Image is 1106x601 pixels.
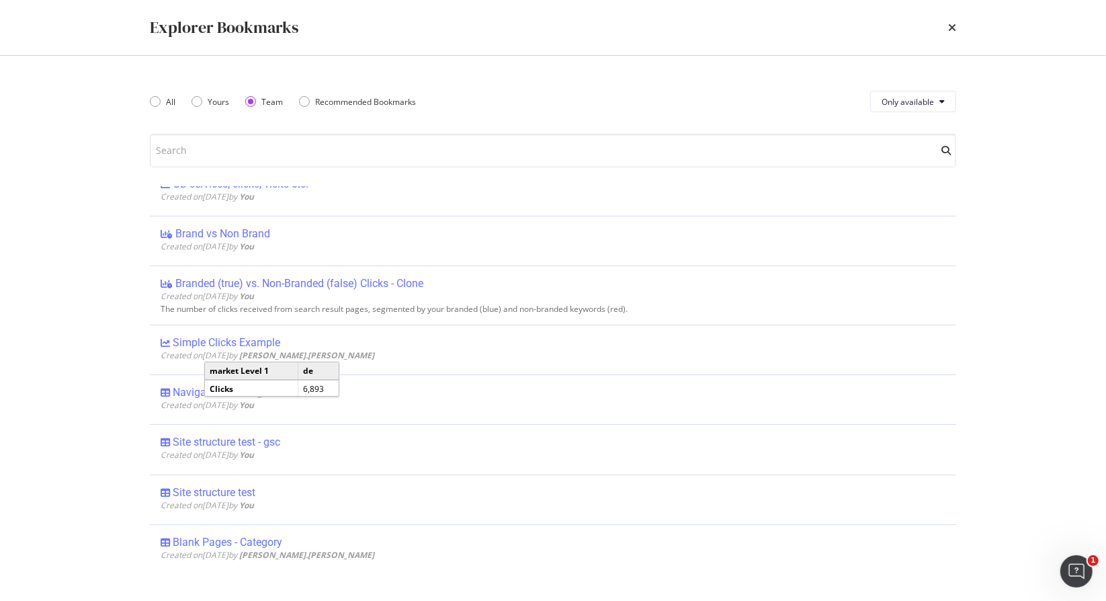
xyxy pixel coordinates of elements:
[1060,555,1093,588] iframe: Intercom live chat
[173,486,255,499] div: Site structure test
[948,16,956,39] div: times
[161,350,374,361] span: Created on [DATE] by
[870,91,956,112] button: Only available
[161,499,254,511] span: Created on [DATE] by
[150,96,175,108] div: All
[239,241,254,252] b: You
[173,386,263,399] div: Navigation filtering
[239,499,254,511] b: You
[173,336,280,350] div: Simple Clicks Example
[239,290,254,302] b: You
[161,290,254,302] span: Created on [DATE] by
[208,96,229,108] div: Yours
[150,16,298,39] div: Explorer Bookmarks
[192,96,229,108] div: Yours
[1088,555,1099,566] span: 1
[239,399,254,411] b: You
[239,350,374,361] b: [PERSON_NAME].[PERSON_NAME]
[245,96,283,108] div: Team
[161,449,254,460] span: Created on [DATE] by
[161,305,945,314] div: The number of clicks received from search result pages, segmented by your branded (blue) and non-...
[175,227,270,241] div: Brand vs Non Brand
[315,96,416,108] div: Recommended Bookmarks
[161,191,254,202] span: Created on [DATE] by
[239,549,374,561] b: [PERSON_NAME].[PERSON_NAME]
[161,241,254,252] span: Created on [DATE] by
[239,449,254,460] b: You
[150,134,956,167] input: Search
[173,436,280,449] div: Site structure test - gsc
[882,96,934,108] span: Only available
[175,277,423,290] div: Branded (true) vs. Non-Branded (false) Clicks - Clone
[161,549,374,561] span: Created on [DATE] by
[239,191,254,202] b: You
[166,96,175,108] div: All
[299,96,416,108] div: Recommended Bookmarks
[161,399,254,411] span: Created on [DATE] by
[261,96,283,108] div: Team
[173,536,282,549] div: Blank Pages - Category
